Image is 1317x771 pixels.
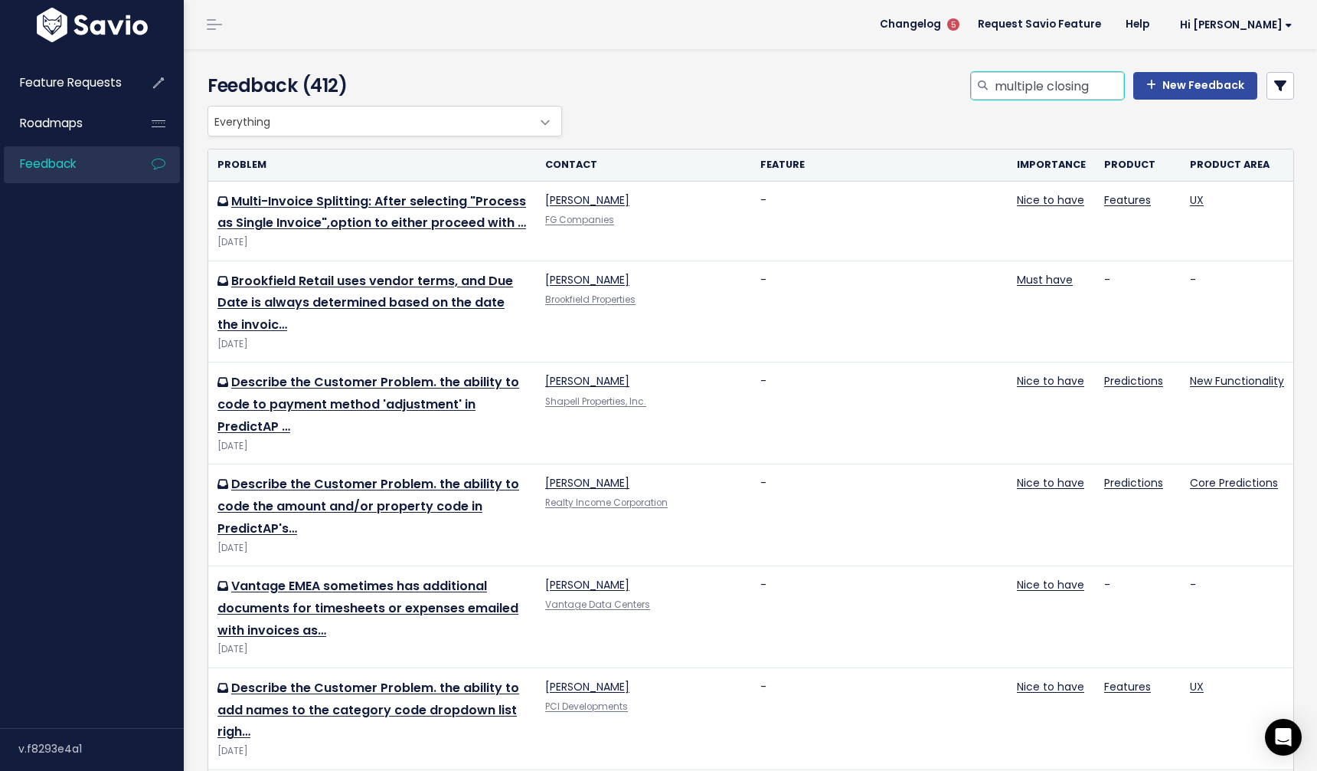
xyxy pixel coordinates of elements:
a: Brookfield Properties [545,294,636,306]
span: Hi [PERSON_NAME] [1180,19,1292,31]
span: Changelog [880,19,941,30]
a: Vantage Data Centers [545,599,650,611]
td: - [1181,566,1293,668]
span: 5 [947,18,959,31]
td: - [751,363,1008,464]
a: Features [1104,679,1151,694]
div: Open Intercom Messenger [1265,719,1302,756]
a: Brookfield Retail uses vendor terms, and Due Date is always determined based on the date the invoic… [217,272,513,334]
th: Contact [536,149,751,181]
a: Help [1113,13,1162,36]
a: Nice to have [1017,192,1084,208]
th: Product [1095,149,1181,181]
a: [PERSON_NAME] [545,475,629,490]
a: [PERSON_NAME] [545,192,629,208]
img: logo-white.9d6f32f41409.svg [33,8,152,42]
a: UX [1190,679,1204,694]
a: Shapell Properties, Inc. [545,395,646,408]
a: Must have [1017,272,1073,287]
td: - [751,181,1008,261]
a: Realty Income Corporation [545,497,668,509]
div: [DATE] [217,438,527,454]
a: Nice to have [1017,577,1084,592]
div: v.f8293e4a1 [18,729,184,769]
td: - [751,464,1008,566]
div: [DATE] [217,540,527,556]
td: - [751,261,1008,363]
a: PCI Developments [545,700,628,713]
a: Describe the Customer Problem. the ability to code the amount and/or property code in PredictAP's… [217,475,519,537]
a: Roadmaps [4,106,127,141]
div: [DATE] [217,743,527,760]
a: Nice to have [1017,373,1084,389]
h4: Feedback (412) [208,72,554,100]
a: [PERSON_NAME] [545,373,629,389]
a: New Functionality [1190,373,1284,389]
a: Predictions [1104,373,1163,389]
div: [DATE] [217,336,527,353]
a: Features [1104,192,1151,208]
a: [PERSON_NAME] [545,272,629,287]
a: Describe the Customer Problem. the ability to add names to the category code dropdown list righ… [217,679,519,741]
a: UX [1190,192,1204,208]
span: Everything [208,107,531,136]
th: Importance [1008,149,1095,181]
span: Everything [208,106,562,136]
a: Nice to have [1017,475,1084,490]
a: [PERSON_NAME] [545,679,629,694]
a: Feedback [4,146,127,182]
a: Core Predictions [1190,475,1278,490]
td: - [751,566,1008,668]
td: - [1095,261,1181,363]
a: Multi-Invoice Splitting: After selecting "Process as Single Invoice",option to either proceed with … [217,192,526,232]
a: New Feedback [1133,72,1257,100]
div: [DATE] [217,641,527,658]
input: Search feedback... [993,72,1124,100]
td: - [1181,261,1293,363]
span: Feature Requests [20,74,122,90]
a: FG Companies [545,214,614,226]
a: Predictions [1104,475,1163,490]
th: Product Area [1181,149,1293,181]
a: Nice to have [1017,679,1084,694]
td: - [1095,566,1181,668]
span: Roadmaps [20,115,83,131]
a: [PERSON_NAME] [545,577,629,592]
th: Feature [751,149,1008,181]
a: Feature Requests [4,65,127,100]
div: [DATE] [217,235,527,251]
a: Vantage EMEA sometimes has additional documents for timesheets or expenses emailed with invoices as… [217,577,518,639]
a: Hi [PERSON_NAME] [1162,13,1305,37]
a: Request Savio Feature [966,13,1113,36]
th: Problem [208,149,536,181]
a: Describe the Customer Problem. the ability to code to payment method 'adjustment' in PredictAP … [217,373,519,435]
span: Feedback [20,156,76,172]
td: - [751,668,1008,769]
